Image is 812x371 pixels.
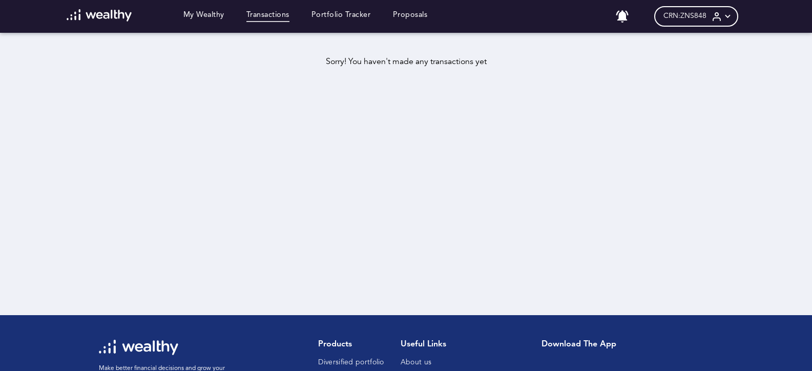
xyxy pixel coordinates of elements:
[246,11,289,22] a: Transactions
[663,12,706,20] span: CRN: ZNS848
[183,11,224,22] a: My Wealthy
[401,359,431,366] a: About us
[393,11,428,22] a: Proposals
[311,11,371,22] a: Portfolio Tracker
[318,340,384,349] h1: Products
[401,340,459,349] h1: Useful Links
[99,340,178,355] img: wl-logo-white.svg
[318,359,384,366] a: Diversified portfolio
[542,340,705,349] h1: Download the app
[67,9,132,22] img: wl-logo-white.svg
[25,57,787,67] div: Sorry! You haven't made any transactions yet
